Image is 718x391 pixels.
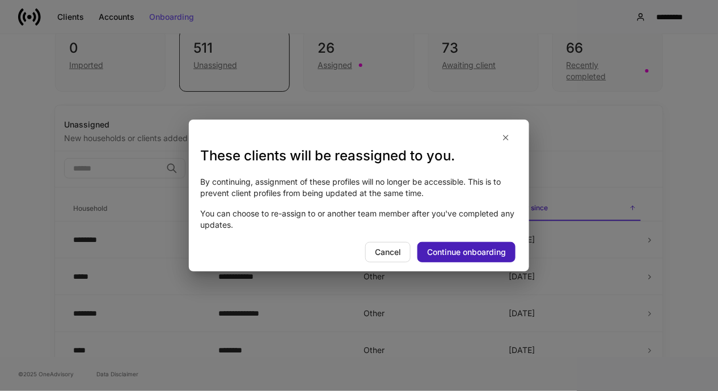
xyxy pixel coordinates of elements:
[200,208,518,231] p: You can choose to re-assign to or another team member after you've completed any updates.
[200,147,518,165] h3: These clients will be reassigned to you.
[200,176,518,199] p: By continuing, assignment of these profiles will no longer be accessible . This is to prevent cli...
[417,242,516,262] button: Continue onboarding
[427,248,506,256] div: Continue onboarding
[375,248,401,256] div: Cancel
[365,242,411,262] button: Cancel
